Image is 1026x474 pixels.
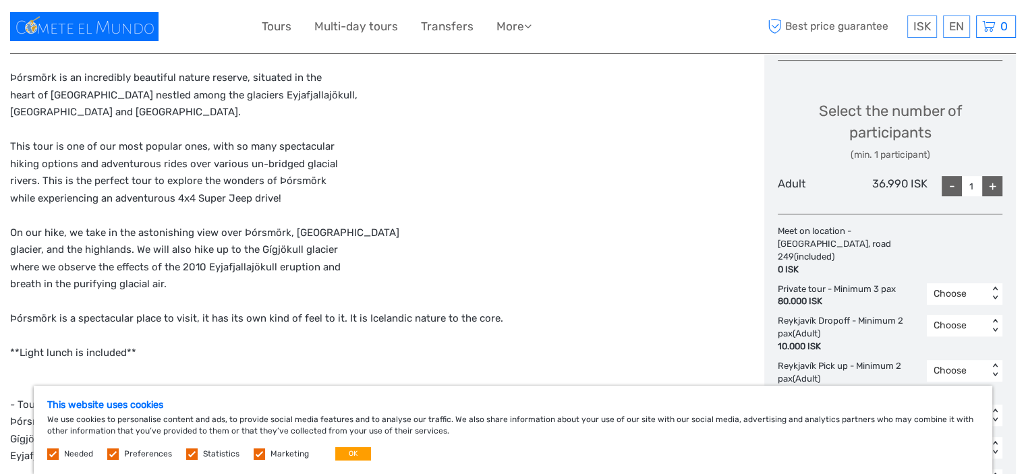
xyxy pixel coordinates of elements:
[778,176,853,196] div: Adult
[47,399,979,411] h5: This website uses cookies
[943,16,970,38] div: EN
[314,17,398,36] a: Multi-day tours
[270,448,309,460] label: Marketing
[990,441,1001,455] div: < >
[778,148,1002,162] div: (min. 1 participant)
[990,363,1001,378] div: < >
[778,295,896,308] div: 80.000 ISK
[19,24,152,34] p: We're away right now. Please check back later!
[203,448,239,460] label: Statistics
[778,225,946,276] div: Meet on location - [GEOGRAPHIC_DATA], road 249 (included)
[10,12,159,41] img: 1596-f2c90223-336e-450d-9c2c-e84ae6d72b4c_logo_small.jpg
[990,287,1001,301] div: < >
[34,386,992,474] div: We use cookies to personalise content and ads, to provide social media features and to analyse ou...
[934,364,981,378] div: Choose
[853,176,928,196] div: 36.990 ISK
[778,340,920,353] div: 10.000 ISK
[934,319,981,332] div: Choose
[998,20,1010,33] span: 0
[778,264,940,276] div: 0 ISK
[942,176,962,196] div: -
[496,17,532,36] a: More
[764,16,904,38] span: Best price guarantee
[421,17,474,36] a: Transfers
[778,315,927,353] div: Reykjavík Dropoff - Minimum 2 pax (Adult)
[778,283,903,309] div: Private tour - Minimum 3 pax
[778,100,1002,162] div: Select the number of participants
[124,448,172,460] label: Preferences
[913,20,931,33] span: ISK
[990,409,1001,423] div: < >
[778,360,927,398] div: Reykjavík Pick up - Minimum 2 pax (Adult)
[982,176,1002,196] div: +
[262,17,291,36] a: Tours
[335,447,371,461] button: OK
[64,448,93,460] label: Needed
[990,319,1001,333] div: < >
[155,21,171,37] button: Open LiveChat chat widget
[934,287,981,301] div: Choose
